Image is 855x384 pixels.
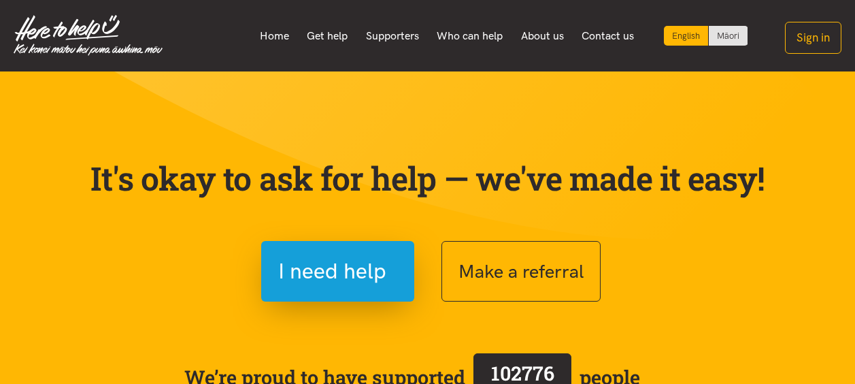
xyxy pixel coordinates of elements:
[664,26,748,46] div: Language toggle
[88,159,768,198] p: It's okay to ask for help — we've made it easy!
[441,241,601,302] button: Make a referral
[709,26,748,46] a: Switch to Te Reo Māori
[278,254,386,289] span: I need help
[14,15,163,56] img: Home
[298,22,357,50] a: Get help
[250,22,298,50] a: Home
[512,22,573,50] a: About us
[428,22,512,50] a: Who can help
[356,22,428,50] a: Supporters
[664,26,709,46] div: Current language
[573,22,643,50] a: Contact us
[261,241,414,302] button: I need help
[785,22,841,54] button: Sign in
